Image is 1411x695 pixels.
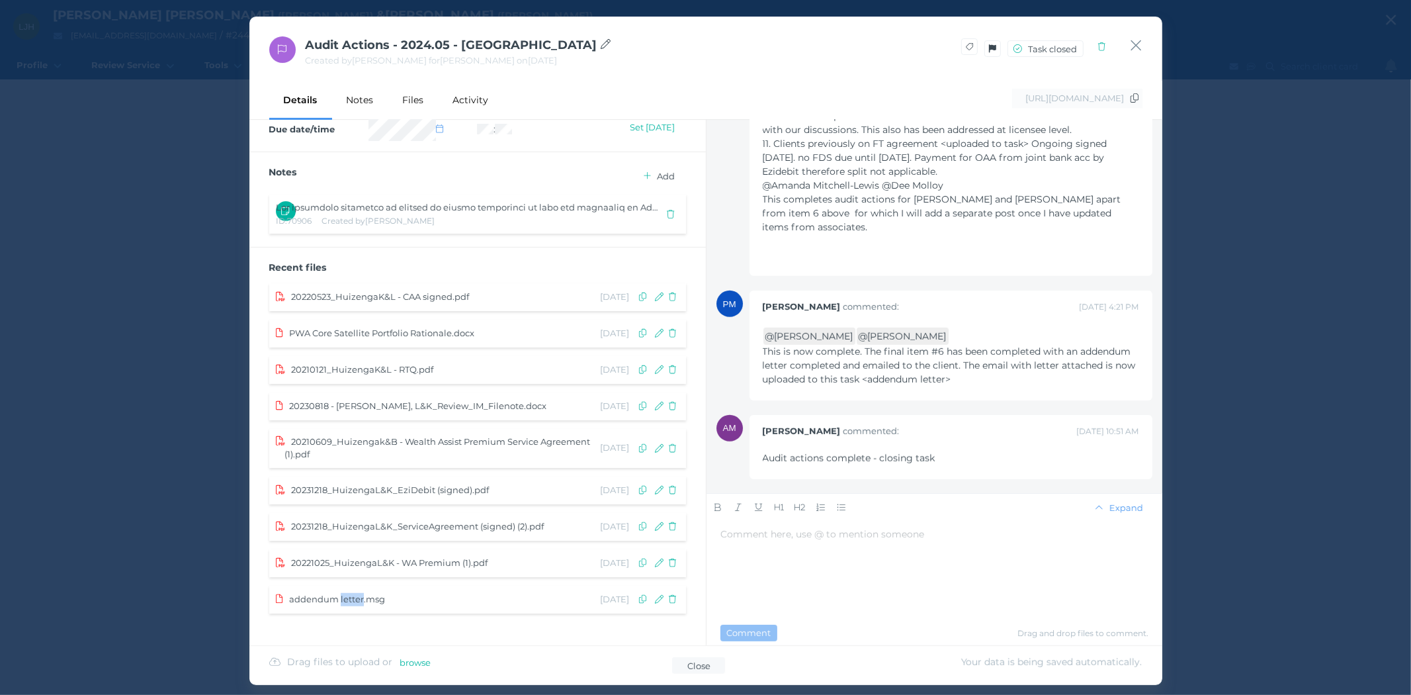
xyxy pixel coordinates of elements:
span: Add [654,171,681,181]
span: PM [723,299,736,309]
div: Files [388,81,439,119]
span: 20210609_Huizengak&B - Wealth Assist Premium Service Agreement (1).pdf [284,436,590,460]
button: Copy file to client's Documents & Files [636,363,650,377]
button: Copy file to client's Documents & Files [636,400,650,413]
span: AM [723,423,736,433]
button: Copy file to client's Documents & Files [636,327,650,340]
span: [DATE] [601,364,630,375]
span: : [493,124,495,134]
span: 20230818 - [PERSON_NAME], L&K_Review_IM_Filenote.docx [289,400,546,411]
span: [DATE] [601,400,630,411]
span: Notes [269,166,297,178]
span: Created by [PERSON_NAME] [321,216,435,226]
div: Details [269,81,332,119]
span: PWA Core Satellite Portfolio Rationale.docx [289,328,474,338]
button: Copy file to client's Documents & Files [636,593,650,606]
a: [PERSON_NAME] [868,330,947,342]
span: [DATE] 4:21 PM [1080,302,1139,312]
label: Due date/time [269,124,368,134]
span: 20231218_HuizengaL&K_ServiceAgreement (signed) (2).pdf [292,521,544,532]
span: 11. Clients previously on FT agreement <uploaded to task> Ongoing signed [DATE]. no FDS due until... [763,138,1110,177]
span: Lor ipsumdolo sitametco ad elitsed do eiusmo temporinci ut labo etd magnaaliq en Admi ven Quisn. ... [276,201,662,214]
span: @ [763,328,855,345]
div: Notes [332,81,388,119]
span: [DATE] [601,328,630,338]
button: Expand [1089,501,1150,514]
button: Comment [720,625,777,641]
span: addendum letter.msg [289,594,385,604]
a: [PERSON_NAME] [775,330,853,342]
div: Amanda Mitchell-Lewis [716,415,743,441]
span: [DATE] [601,485,630,495]
span: This completes audit actions for [PERSON_NAME] and [PERSON_NAME] apart from item 6 above for whic... [763,193,1124,233]
span: [PERSON_NAME] [763,426,841,436]
span: ID: 70906 [276,216,312,226]
span: 20210121_HuizengaK&L - RTQ.pdf [292,364,434,375]
span: @Amanda Mitchell-Lewis﻿﻿ @Dee Molloy [763,179,944,191]
span: [DATE] 10:51 AM [1077,426,1139,436]
span: Audit Actions - 2024.05 - [GEOGRAPHIC_DATA] [306,38,611,52]
button: Copy file to client's Documents & Files [636,484,650,497]
button: Copy file to client's Documents & Files [636,291,650,304]
span: Set [DATE] [624,122,681,132]
span: 20221025_HuizengaL&K - WA Premium (1).pdf [292,557,488,568]
span: [URL][DOMAIN_NAME] [1025,93,1124,103]
span: This is now complete. The final item #6 has been completed with an addendum letter completed and ... [763,346,1138,385]
span: 20220523_HuizengaK&L - CAA signed.pdf [292,291,470,302]
span: Created by [PERSON_NAME] for [PERSON_NAME] on [DATE] [306,55,558,66]
button: Copy file to client's Documents & Files [636,441,650,455]
div: Activity [439,81,503,119]
span: [PERSON_NAME] [763,301,841,312]
span: commented: [843,301,900,312]
button: Close [1130,36,1142,54]
button: Copy file to client's Documents & Files [636,557,650,570]
span: Recent files [269,261,327,273]
span: [DATE] [601,557,630,568]
span: [DATE] [601,521,630,532]
span: Drag and drop files to comment. [1018,628,1149,638]
span: 20231218_HuizengaL&K_EziDebit (signed).pdf [292,485,490,495]
span: @ [857,328,949,345]
button: Add [633,167,686,184]
span: commented: [843,426,900,436]
span: Task closed [1025,44,1083,54]
button: Copy file to client's Documents & Files [636,520,650,533]
div: Peter McDonald [716,291,743,317]
span: Comment [721,627,777,638]
span: Audit actions complete - closing task [763,452,935,464]
span: [DATE] [601,594,630,604]
span: [DATE] [601,291,630,302]
button: Task closed [1007,40,1084,57]
span: [DATE] [601,442,630,453]
span: Expand [1107,502,1149,513]
button: Set [DATE] [620,117,686,137]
